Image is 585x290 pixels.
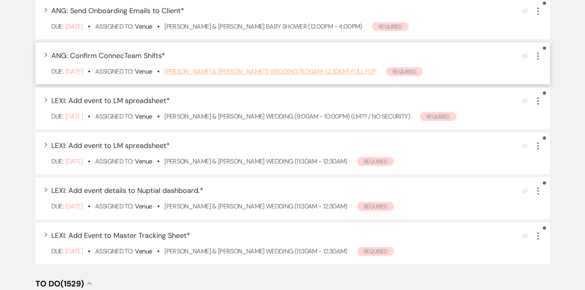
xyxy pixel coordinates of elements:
b: • [88,112,90,121]
button: LEXI: Add Event to Master Tracking Sheet* [51,232,190,239]
span: ANG: Confirm ConnecTeam Shifts * [51,51,165,60]
span: Required [357,247,394,256]
b: • [88,202,90,210]
span: [DATE] [65,22,83,31]
span: Venue [135,247,152,255]
b: • [88,247,90,255]
span: Due: [51,202,63,210]
span: To Do (1529) [35,278,84,289]
button: LEXI: Add event to LM spreadsheet* [51,142,170,149]
b: • [157,112,159,121]
a: [PERSON_NAME] & [PERSON_NAME] Wedding (11:30am - 12:30am) [164,157,347,165]
span: LEXI: Add event to LM spreadsheet * [51,96,170,105]
span: Assigned To: [95,112,133,121]
b: • [157,202,159,210]
span: LEXI: Add Event to Master Tracking Sheet * [51,231,190,240]
span: Due: [51,157,63,165]
b: • [88,67,90,76]
span: Due: [51,67,63,76]
span: Required [420,112,456,121]
span: Assigned To: [95,247,133,255]
span: Venue [135,202,152,210]
span: LEXI: Add event details to Nuptial dashboard. * [51,186,203,195]
span: Due: [51,112,63,121]
b: • [88,22,90,31]
span: Assigned To: [95,157,133,165]
span: Venue [135,67,152,76]
a: [PERSON_NAME] & [PERSON_NAME] Wedding (11:30am - 12:30am) [164,247,347,255]
span: [DATE] [65,247,83,255]
span: [DATE] [65,202,83,210]
button: LEXI: Add event details to Nuptial dashboard.* [51,187,203,194]
b: • [157,22,159,31]
span: [DATE] [65,112,83,121]
span: LEXI: Add event to LM spreadsheet * [51,141,170,150]
button: ANG: Send Onboarding Emails to Client* [51,7,184,14]
span: Venue [135,22,152,31]
span: Assigned To: [95,202,133,210]
span: ANG: Send Onboarding Emails to Client * [51,6,184,16]
span: Due: [51,22,63,31]
b: • [157,247,159,255]
button: To Do(1529) [35,280,92,288]
span: Required [372,22,409,31]
button: LEXI: Add event to LM spreadsheet* [51,97,170,104]
b: • [88,157,90,165]
span: [DATE] [65,67,83,76]
span: [DATE] [65,157,83,165]
a: [PERSON_NAME] & [PERSON_NAME] Baby Shower (12:00pm - 4:00pm) [164,22,362,31]
span: Required [357,202,394,211]
a: [PERSON_NAME] & [PERSON_NAME] Wedding (11:30am - 12:30am) [164,202,347,210]
button: ANG: Confirm ConnecTeam Shifts* [51,52,165,59]
a: [PERSON_NAME] & [PERSON_NAME]'s Wedding (8:00am-12:30am) FULL FLIP [164,67,376,76]
span: Venue [135,112,152,121]
span: Required [386,67,423,76]
b: • [157,157,159,165]
span: Required [357,157,394,166]
span: Venue [135,157,152,165]
a: [PERSON_NAME] & [PERSON_NAME] Wedding (9:00am - 10:00pm) (LM?? / No Security) [164,112,410,121]
b: • [157,67,159,76]
span: Assigned To: [95,67,133,76]
span: Due: [51,247,63,255]
span: Assigned To: [95,22,133,31]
